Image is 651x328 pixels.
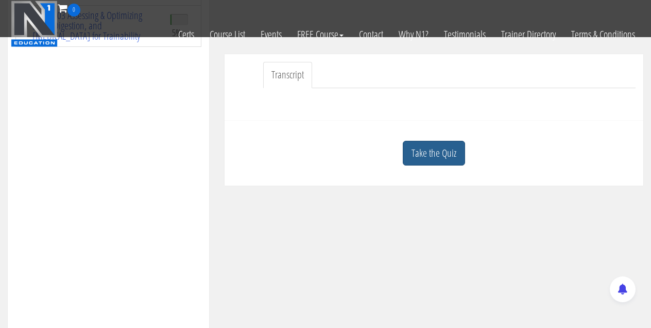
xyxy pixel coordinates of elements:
a: Contact [351,17,391,53]
img: n1-education [11,1,58,47]
a: Transcript [263,62,312,88]
a: Terms & Conditions [563,17,643,53]
a: FREE Course [289,17,351,53]
a: Testimonials [436,17,493,53]
a: Course List [202,17,253,53]
a: Take the Quiz [403,141,465,166]
span: 0 [67,4,80,17]
a: 0 [58,1,80,15]
a: Certs [170,17,202,53]
a: Trainer Directory [493,17,563,53]
a: Why N1? [391,17,436,53]
a: Events [253,17,289,53]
